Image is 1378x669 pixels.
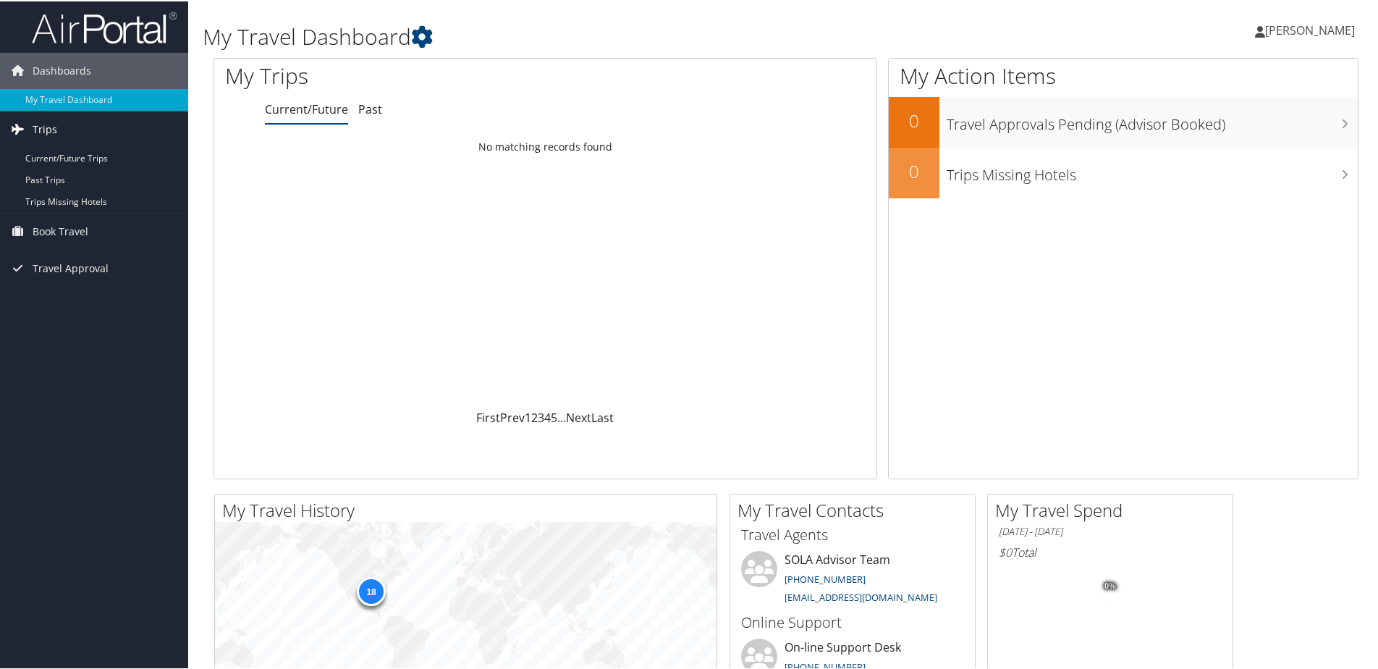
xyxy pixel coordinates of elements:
h1: My Action Items [889,59,1358,90]
h3: Online Support [741,611,964,631]
h2: 0 [889,158,939,182]
a: [EMAIL_ADDRESS][DOMAIN_NAME] [785,589,937,602]
td: No matching records found [214,132,876,159]
span: [PERSON_NAME] [1265,21,1355,37]
h6: Total [999,543,1222,559]
a: 3 [538,408,544,424]
a: Last [591,408,614,424]
a: 0Travel Approvals Pending (Advisor Booked) [889,96,1358,146]
span: Travel Approval [33,249,109,285]
h1: My Trips [225,59,590,90]
a: 5 [551,408,557,424]
a: 0Trips Missing Hotels [889,146,1358,197]
h1: My Travel Dashboard [203,20,981,51]
h2: My Travel Spend [995,497,1233,521]
h3: Travel Approvals Pending (Advisor Booked) [947,106,1358,133]
a: Past [358,100,382,116]
h2: My Travel History [222,497,717,521]
h3: Trips Missing Hotels [947,156,1358,184]
a: Prev [500,408,525,424]
a: 2 [531,408,538,424]
a: [PERSON_NAME] [1255,7,1369,51]
span: … [557,408,566,424]
span: Dashboards [33,51,91,88]
div: 18 [357,576,386,605]
span: $0 [999,543,1012,559]
span: Book Travel [33,212,88,248]
a: Current/Future [265,100,348,116]
h2: My Travel Contacts [737,497,975,521]
a: 4 [544,408,551,424]
a: First [476,408,500,424]
a: [PHONE_NUMBER] [785,571,866,584]
li: SOLA Advisor Team [734,550,971,609]
a: 1 [525,408,531,424]
img: airportal-logo.png [32,9,177,43]
a: Next [566,408,591,424]
h2: 0 [889,107,939,132]
span: Trips [33,110,57,146]
h3: Travel Agents [741,523,964,544]
tspan: 0% [1104,581,1116,589]
h6: [DATE] - [DATE] [999,523,1222,537]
